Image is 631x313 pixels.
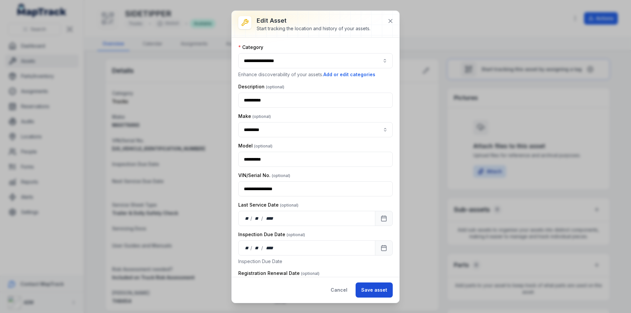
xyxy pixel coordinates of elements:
[238,258,393,265] p: Inspection Due Date
[261,245,264,251] div: /
[238,122,393,137] input: asset-edit:cf[8261eee4-602e-4976-b39b-47b762924e3f]-label
[323,71,376,78] button: Add or edit categories
[264,215,276,222] div: year,
[356,282,393,298] button: Save asset
[238,231,305,238] label: Inspection Due Date
[238,202,298,208] label: Last Service Date
[253,245,262,251] div: month,
[238,71,393,78] p: Enhance discoverability of your assets.
[238,143,272,149] label: Model
[250,215,253,222] div: /
[250,245,253,251] div: /
[375,240,393,256] button: Calendar
[375,211,393,226] button: Calendar
[253,215,262,222] div: month,
[261,215,264,222] div: /
[244,245,250,251] div: day,
[238,172,290,179] label: VIN/Serial No.
[238,44,263,51] label: Category
[264,245,276,251] div: year,
[257,25,370,32] div: Start tracking the location and history of your assets.
[238,270,319,277] label: Registration Renewal Date
[238,83,284,90] label: Description
[257,16,370,25] h3: Edit asset
[325,282,353,298] button: Cancel
[244,215,250,222] div: day,
[238,113,271,120] label: Make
